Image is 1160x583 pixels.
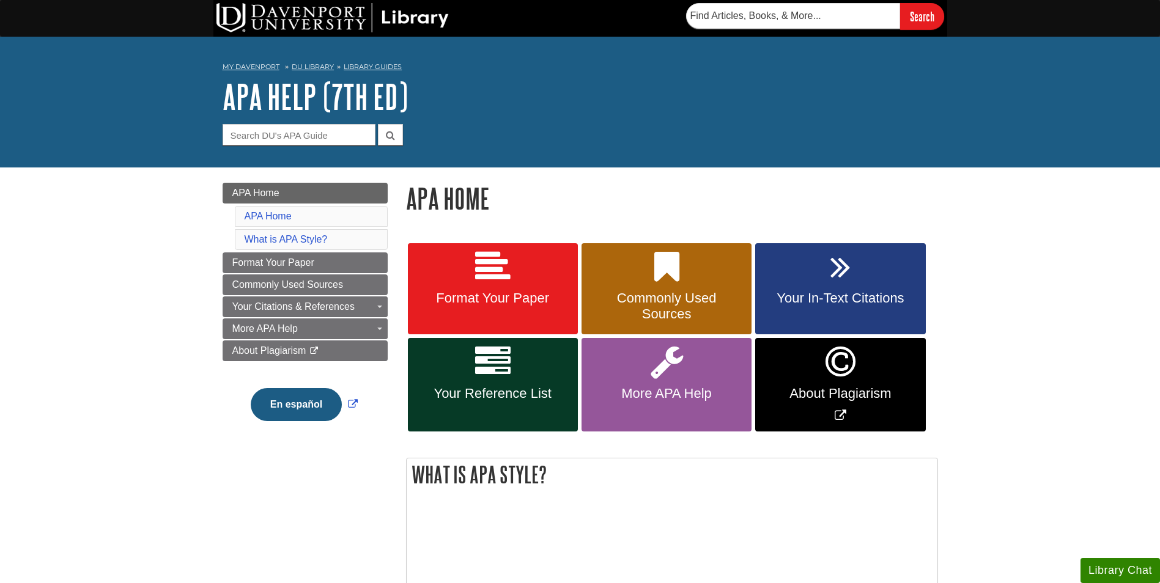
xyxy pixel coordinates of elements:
[223,252,388,273] a: Format Your Paper
[223,296,388,317] a: Your Citations & References
[223,340,388,361] a: About Plagiarism
[764,386,916,402] span: About Plagiarism
[223,78,408,116] a: APA Help (7th Ed)
[408,243,578,335] a: Format Your Paper
[686,3,944,29] form: Searches DU Library's articles, books, and more
[417,386,569,402] span: Your Reference List
[251,388,342,421] button: En español
[223,59,938,78] nav: breadcrumb
[407,458,937,491] h2: What is APA Style?
[408,338,578,431] a: Your Reference List
[232,279,343,290] span: Commonly Used Sources
[232,188,279,198] span: APA Home
[686,3,900,29] input: Find Articles, Books, & More...
[406,183,938,214] h1: APA Home
[900,3,944,29] input: Search
[755,338,925,431] a: Link opens in new window
[223,274,388,295] a: Commonly Used Sources
[292,62,334,71] a: DU Library
[582,338,752,431] a: More APA Help
[344,62,402,71] a: Library Guides
[216,3,449,32] img: DU Library
[232,323,298,334] span: More APA Help
[245,234,328,244] a: What is APA Style?
[223,318,388,339] a: More APA Help
[232,257,314,268] span: Format Your Paper
[223,183,388,204] a: APA Home
[591,290,742,322] span: Commonly Used Sources
[764,290,916,306] span: Your In-Text Citations
[582,243,752,335] a: Commonly Used Sources
[223,124,375,145] input: Search DU's APA Guide
[591,386,742,402] span: More APA Help
[1081,558,1160,583] button: Library Chat
[232,345,306,356] span: About Plagiarism
[223,183,388,442] div: Guide Page Menu
[245,211,292,221] a: APA Home
[248,399,361,409] a: Link opens in new window
[223,62,279,72] a: My Davenport
[755,243,925,335] a: Your In-Text Citations
[232,301,355,312] span: Your Citations & References
[309,347,319,355] i: This link opens in a new window
[417,290,569,306] span: Format Your Paper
